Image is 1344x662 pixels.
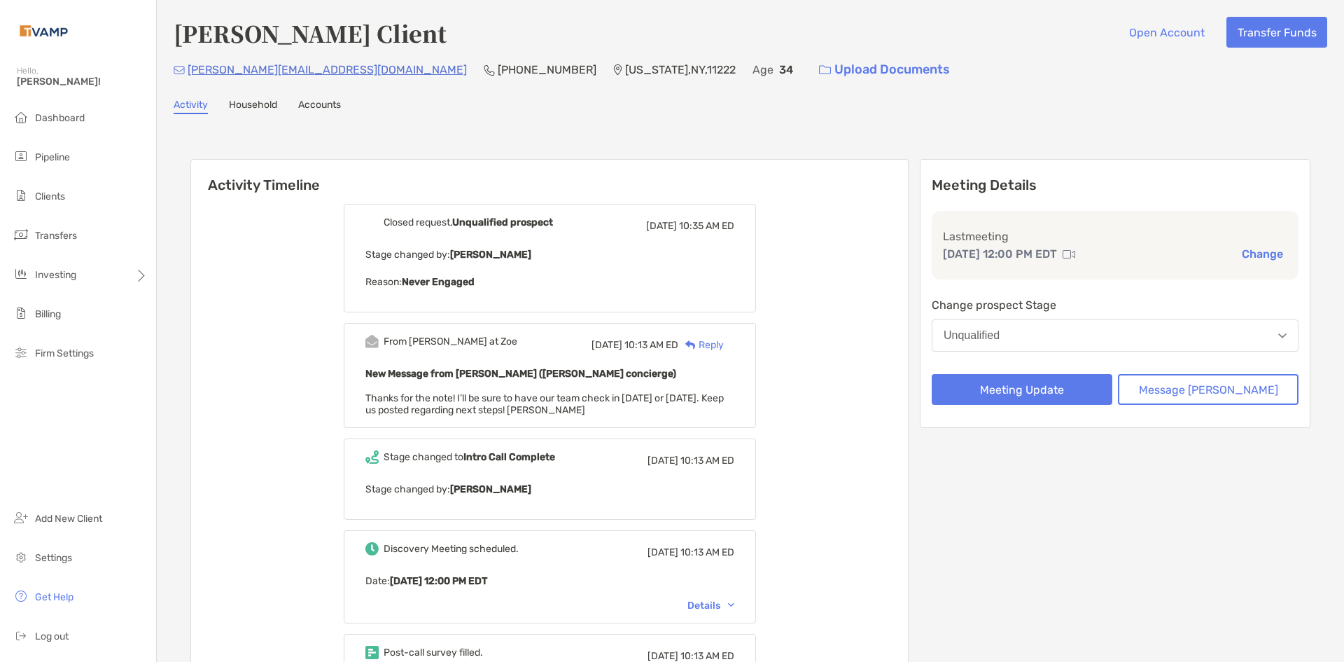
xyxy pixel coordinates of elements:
b: Unqualified prospect [452,216,553,228]
span: Log out [35,630,69,642]
div: Closed request, [384,216,553,228]
img: firm-settings icon [13,344,29,361]
button: Open Account [1118,17,1215,48]
p: Meeting Details [932,177,1298,194]
span: Settings [35,552,72,564]
button: Message [PERSON_NAME] [1118,374,1298,405]
span: Thanks for the note! I’ll be sure to have our team check in [DATE] or [DATE]. Keep us posted rega... [365,392,724,416]
img: Event icon [365,335,379,348]
p: Reason: [365,273,734,291]
span: Transfers [35,230,77,242]
p: Change prospect Stage [932,296,1298,314]
img: communication type [1063,249,1075,260]
button: Unqualified [932,319,1298,352]
span: 10:13 AM ED [680,650,734,662]
h4: [PERSON_NAME] Client [174,17,447,49]
span: [DATE] [647,455,678,467]
span: Dashboard [35,112,85,124]
img: get-help icon [13,588,29,605]
h6: Activity Timeline [191,160,908,193]
img: pipeline icon [13,148,29,165]
p: [PERSON_NAME][EMAIL_ADDRESS][DOMAIN_NAME] [188,61,467,78]
div: Details [687,600,734,612]
p: [DATE] 12:00 PM EDT [943,245,1057,263]
p: Stage changed by: [365,481,734,498]
img: dashboard icon [13,109,29,125]
p: Age [752,61,773,78]
a: Upload Documents [810,55,959,85]
b: Intro Call Complete [463,451,555,463]
p: Last meeting [943,228,1287,245]
p: Stage changed by: [365,246,734,263]
img: clients icon [13,187,29,204]
span: Pipeline [35,151,70,163]
span: Investing [35,269,76,281]
span: [PERSON_NAME]! [17,76,148,88]
img: Chevron icon [728,603,734,607]
span: [DATE] [647,546,678,558]
span: 10:13 AM ED [680,455,734,467]
img: Phone Icon [484,64,495,76]
img: investing icon [13,266,29,282]
span: Get Help [35,591,73,603]
b: Never Engaged [402,276,475,288]
span: [DATE] [647,650,678,662]
span: Firm Settings [35,347,94,359]
img: Open dropdown arrow [1278,333,1287,338]
div: Unqualified [944,329,1000,342]
a: Activity [174,99,208,114]
a: Household [229,99,277,114]
img: Zoe Logo [17,6,71,56]
b: [PERSON_NAME] [450,249,531,261]
button: Meeting Update [932,374,1112,405]
img: Event icon [365,646,379,659]
img: logout icon [13,627,29,644]
span: 10:13 AM ED [624,339,678,351]
div: Post-call survey filled. [384,647,483,658]
img: transfers icon [13,226,29,243]
button: Transfer Funds [1226,17,1327,48]
div: Reply [678,338,724,352]
div: Discovery Meeting scheduled. [384,543,519,555]
button: Change [1238,247,1287,261]
img: Event icon [365,450,379,464]
span: Add New Client [35,513,102,525]
img: settings icon [13,549,29,565]
b: [DATE] 12:00 PM EDT [390,575,487,587]
img: Reply icon [685,340,696,350]
img: Event icon [365,542,379,556]
div: Stage changed to [384,451,555,463]
span: Billing [35,308,61,320]
div: From [PERSON_NAME] at Zoe [384,336,517,347]
span: 10:13 AM ED [680,546,734,558]
span: Clients [35,191,65,202]
p: [US_STATE] , NY , 11222 [625,61,736,78]
img: Event icon [365,216,379,229]
img: Email Icon [174,66,185,74]
span: 10:35 AM ED [679,220,734,232]
img: billing icon [13,305,29,322]
span: [DATE] [591,339,622,351]
img: add_new_client icon [13,509,29,526]
img: Location Icon [613,64,622,76]
p: 34 [779,61,793,78]
p: Date : [365,572,734,590]
p: [PHONE_NUMBER] [498,61,596,78]
a: Accounts [298,99,341,114]
b: New Message from [PERSON_NAME] ([PERSON_NAME] concierge) [365,368,676,380]
span: [DATE] [646,220,677,232]
b: [PERSON_NAME] [450,483,531,495]
img: button icon [819,65,831,75]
